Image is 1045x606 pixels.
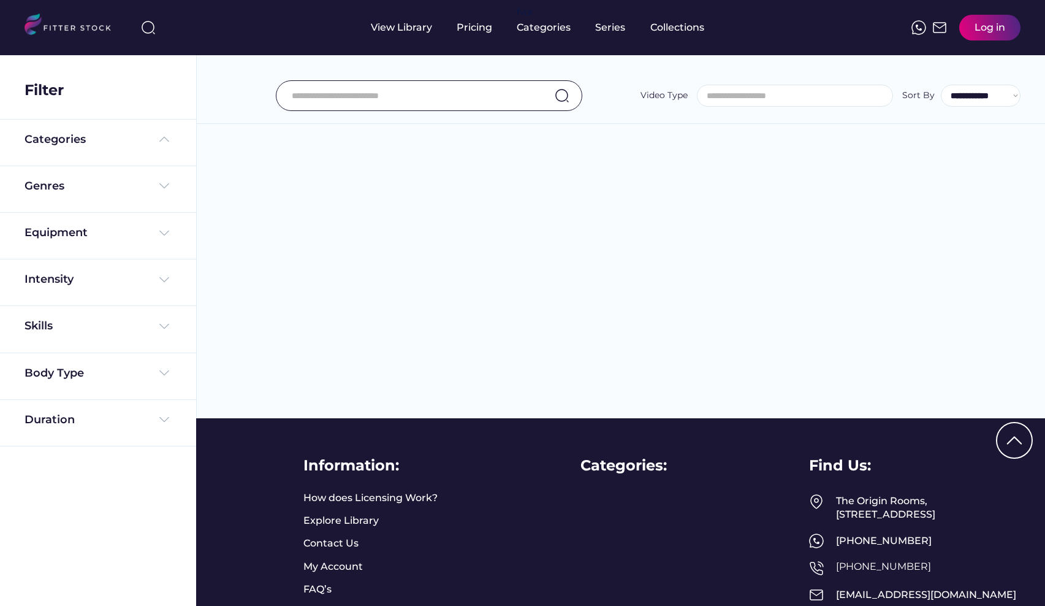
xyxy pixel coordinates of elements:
[836,561,931,572] a: [PHONE_NUMBER]
[809,561,824,575] img: Frame%2050.svg
[809,588,824,602] img: Frame%2051.svg
[157,132,172,147] img: Frame%20%285%29.svg
[650,21,704,34] div: Collections
[157,366,172,380] img: Frame%20%284%29.svg
[517,21,571,34] div: Categories
[911,20,926,35] img: meteor-icons_whatsapp%20%281%29.svg
[371,21,432,34] div: View Library
[25,272,74,287] div: Intensity
[555,88,569,103] img: search-normal.svg
[25,132,86,147] div: Categories
[303,583,334,596] a: FAQ’s
[809,534,824,548] img: meteor-icons_whatsapp%20%281%29.svg
[157,412,172,427] img: Frame%20%284%29.svg
[303,455,399,476] div: Information:
[836,534,1020,548] div: [PHONE_NUMBER]
[595,21,626,34] div: Series
[809,494,824,509] img: Frame%2049.svg
[25,178,64,194] div: Genres
[975,21,1005,34] div: Log in
[303,514,379,527] a: Explore Library
[932,20,947,35] img: Frame%2051.svg
[25,366,84,381] div: Body Type
[25,318,55,334] div: Skills
[580,455,667,476] div: Categories:
[836,589,1016,600] a: [EMAIL_ADDRESS][DOMAIN_NAME]
[997,423,1032,458] img: Group%201000002322%20%281%29.svg
[157,226,172,240] img: Frame%20%284%29.svg
[517,6,533,18] div: fvck
[457,21,492,34] div: Pricing
[157,319,172,334] img: Frame%20%284%29.svg
[303,491,438,505] a: How does Licensing Work?
[157,272,172,287] img: Frame%20%284%29.svg
[640,90,688,102] div: Video Type
[141,20,156,35] img: search-normal%203.svg
[25,225,88,240] div: Equipment
[836,494,1020,522] div: The Origin Rooms, [STREET_ADDRESS]
[303,560,363,573] a: My Account
[25,13,121,39] img: LOGO.svg
[25,412,75,428] div: Duration
[902,90,935,102] div: Sort By
[809,455,871,476] div: Find Us:
[25,80,64,101] div: Filter
[303,537,359,550] a: Contact Us
[157,178,172,193] img: Frame%20%284%29.svg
